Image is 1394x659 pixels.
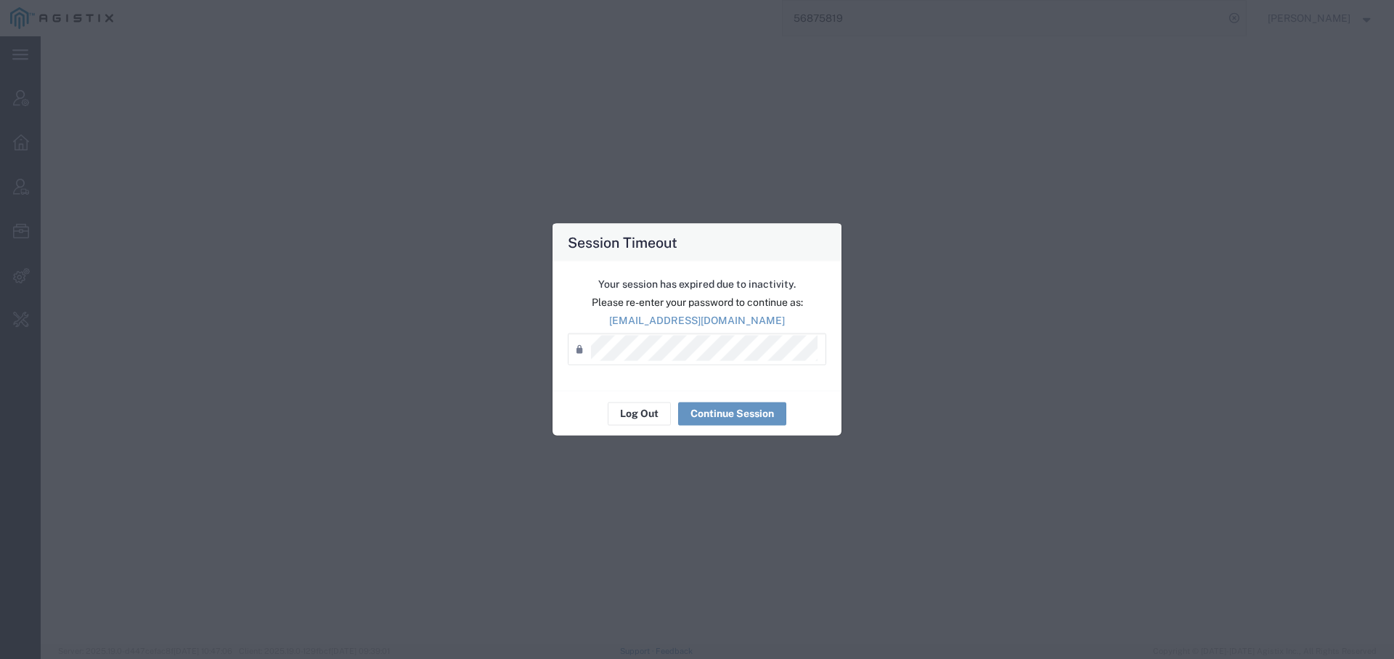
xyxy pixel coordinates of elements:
[568,231,677,252] h4: Session Timeout
[568,312,826,328] p: [EMAIL_ADDRESS][DOMAIN_NAME]
[568,276,826,291] p: Your session has expired due to inactivity.
[608,402,671,425] button: Log Out
[568,294,826,310] p: Please re-enter your password to continue as:
[678,402,786,425] button: Continue Session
